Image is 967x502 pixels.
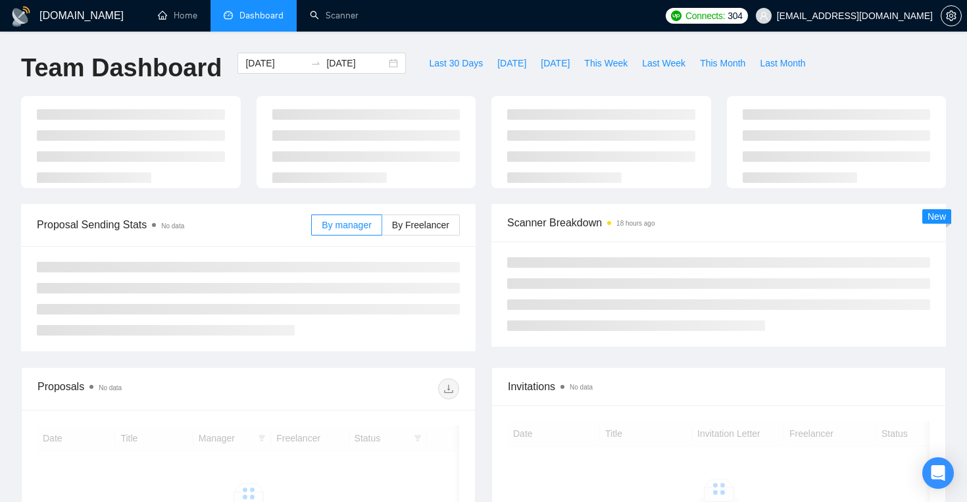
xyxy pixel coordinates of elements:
div: Open Intercom Messenger [922,457,954,489]
button: This Month [693,53,753,74]
span: Dashboard [239,10,284,21]
div: Proposals [37,378,249,399]
span: Invitations [508,378,930,395]
img: logo [11,6,32,27]
span: to [310,58,321,68]
span: No data [570,384,593,391]
span: No data [161,222,184,230]
span: Scanner Breakdown [507,214,930,231]
span: user [759,11,768,20]
button: setting [941,5,962,26]
button: [DATE] [533,53,577,74]
span: setting [941,11,961,21]
img: upwork-logo.png [671,11,682,21]
span: [DATE] [541,56,570,70]
span: This Week [584,56,628,70]
button: Last 30 Days [422,53,490,74]
button: Last Month [753,53,812,74]
button: This Week [577,53,635,74]
a: homeHome [158,10,197,21]
input: Start date [245,56,305,70]
span: Proposal Sending Stats [37,216,311,233]
span: dashboard [224,11,233,20]
span: 304 [728,9,742,23]
span: No data [99,384,122,391]
input: End date [326,56,386,70]
span: New [928,211,946,222]
span: This Month [700,56,745,70]
button: Last Week [635,53,693,74]
time: 18 hours ago [616,220,655,227]
h1: Team Dashboard [21,53,222,84]
span: Connects: [685,9,725,23]
span: [DATE] [497,56,526,70]
button: [DATE] [490,53,533,74]
span: Last Week [642,56,685,70]
a: setting [941,11,962,21]
span: Last Month [760,56,805,70]
span: By Freelancer [392,220,449,230]
span: swap-right [310,58,321,68]
span: By manager [322,220,371,230]
a: searchScanner [310,10,359,21]
span: Last 30 Days [429,56,483,70]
